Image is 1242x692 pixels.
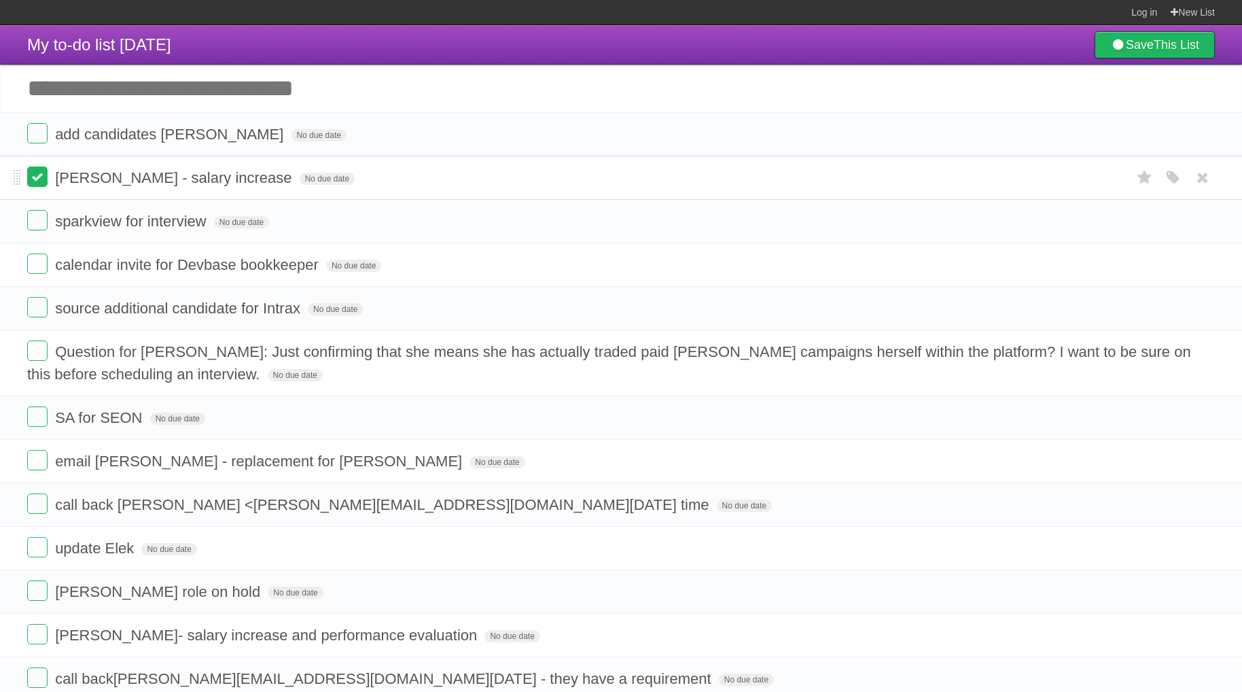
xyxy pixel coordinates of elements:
[268,587,323,599] span: No due date
[55,300,304,317] span: source additional candidate for Intrax
[27,406,48,427] label: Done
[27,167,48,187] label: Done
[308,303,363,315] span: No due date
[717,500,772,512] span: No due date
[300,173,355,185] span: No due date
[27,341,48,361] label: Done
[150,413,205,425] span: No due date
[55,453,465,470] span: email [PERSON_NAME] - replacement for [PERSON_NAME]
[27,624,48,644] label: Done
[55,627,480,644] span: [PERSON_NAME]- salary increase and performance evaluation
[484,630,539,642] span: No due date
[27,581,48,601] label: Done
[55,583,264,600] span: [PERSON_NAME] role on hold
[1095,31,1215,58] a: SaveThis List
[55,256,322,273] span: calendar invite for Devbase bookkeeper
[27,123,48,143] label: Done
[27,450,48,470] label: Done
[27,343,1191,383] span: Question for [PERSON_NAME]: Just confirming that she means she has actually traded paid [PERSON_N...
[27,494,48,514] label: Done
[55,169,295,186] span: [PERSON_NAME] - salary increase
[141,543,196,555] span: No due date
[326,260,381,272] span: No due date
[27,537,48,557] label: Done
[55,540,137,557] span: update Elek
[27,297,48,317] label: Done
[214,216,269,228] span: No due date
[27,35,171,54] span: My to-do list [DATE]
[55,496,712,513] span: call back [PERSON_NAME] < [PERSON_NAME][EMAIL_ADDRESS][DOMAIN_NAME] [DATE] time
[1154,38,1199,52] b: This List
[469,456,525,468] span: No due date
[1132,167,1158,189] label: Star task
[27,254,48,274] label: Done
[268,369,323,381] span: No due date
[719,674,774,686] span: No due date
[55,409,145,426] span: SA for SEON
[27,668,48,688] label: Done
[55,126,287,143] span: add candidates [PERSON_NAME]
[55,213,210,230] span: sparkview for interview
[291,129,347,141] span: No due date
[27,210,48,230] label: Done
[55,670,714,687] span: call back [PERSON_NAME][EMAIL_ADDRESS][DOMAIN_NAME] [DATE] - they have a requirement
